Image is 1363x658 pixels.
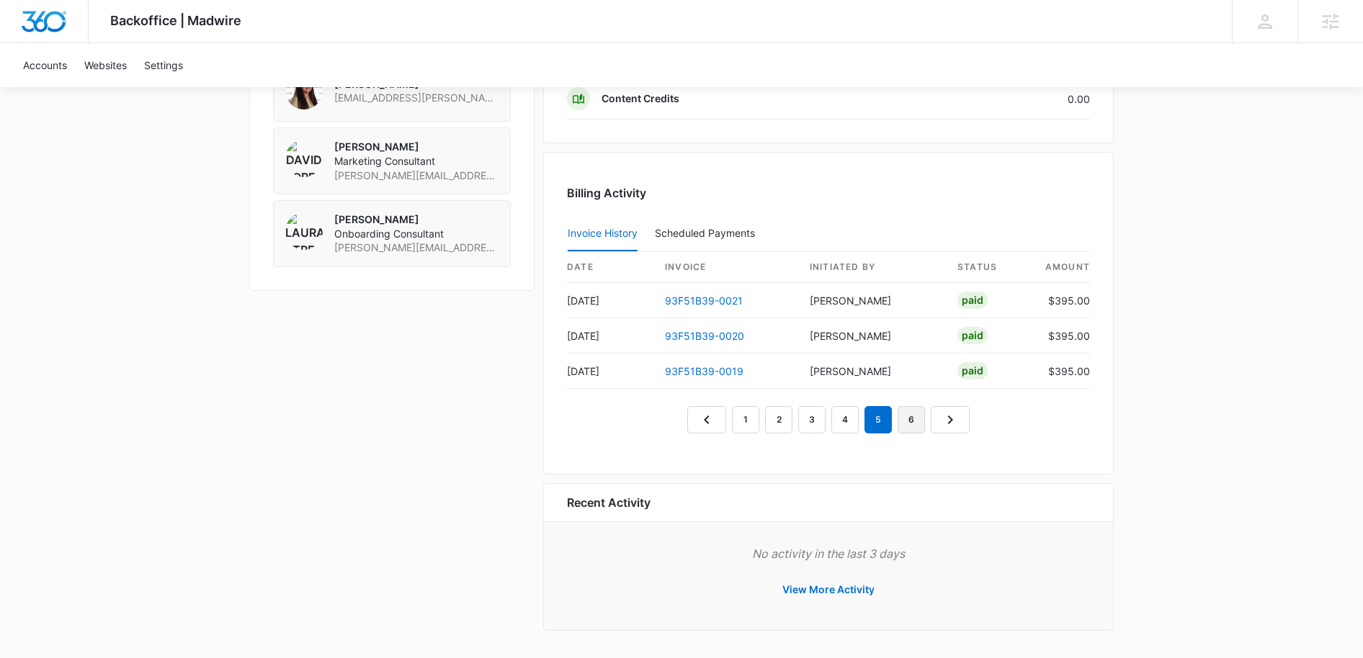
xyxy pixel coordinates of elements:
span: Onboarding Consultant [334,227,499,241]
nav: Pagination [687,406,970,433]
a: Next Page [931,406,970,433]
a: Websites [76,43,135,87]
span: [PERSON_NAME][EMAIL_ADDRESS][PERSON_NAME][DOMAIN_NAME] [334,240,499,255]
a: 93F51B39-0021 [665,294,743,307]
img: Laura Streeter [285,212,323,250]
td: $395.00 [1032,318,1090,353]
th: amount [1032,252,1090,283]
a: 93F51B39-0019 [665,365,743,377]
th: status [946,252,1032,283]
div: Paid [957,292,988,309]
span: [PERSON_NAME][EMAIL_ADDRESS][PERSON_NAME][DOMAIN_NAME] [334,168,499,183]
td: $395.00 [1032,353,1090,389]
a: Previous Page [687,406,726,433]
div: Paid [957,327,988,344]
a: Settings [135,43,192,87]
td: [DATE] [567,318,653,353]
th: Initiated By [798,252,946,283]
span: Marketing Consultant [334,154,499,168]
div: Paid [957,362,988,379]
td: [DATE] [567,283,653,318]
p: No activity in the last 3 days [567,545,1090,562]
p: [PERSON_NAME] [334,212,499,227]
p: [PERSON_NAME] [334,140,499,154]
a: Page 1 [732,406,759,433]
h3: Billing Activity [567,184,1090,202]
a: Accounts [14,43,76,87]
td: [DATE] [567,353,653,389]
a: Page 6 [898,406,925,433]
em: 5 [864,406,892,433]
td: 0.00 [937,78,1090,120]
button: View More Activity [768,572,889,607]
td: [PERSON_NAME] [798,283,946,318]
a: Page 3 [798,406,826,433]
p: Content Credits [602,91,679,106]
a: 93F51B39-0020 [665,330,744,342]
div: Scheduled Payments [655,228,761,238]
td: [PERSON_NAME] [798,318,946,353]
a: Page 2 [765,406,792,433]
th: invoice [653,252,798,283]
span: [EMAIL_ADDRESS][PERSON_NAME][DOMAIN_NAME] [334,91,499,105]
th: date [567,252,653,283]
span: Backoffice | Madwire [110,13,241,28]
button: Invoice History [568,217,638,251]
td: $395.00 [1032,283,1090,318]
a: Page 4 [831,406,859,433]
img: David Korecki [285,140,323,177]
img: Audriana Talamantes [285,72,323,109]
td: [PERSON_NAME] [798,353,946,389]
h6: Recent Activity [567,494,651,511]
